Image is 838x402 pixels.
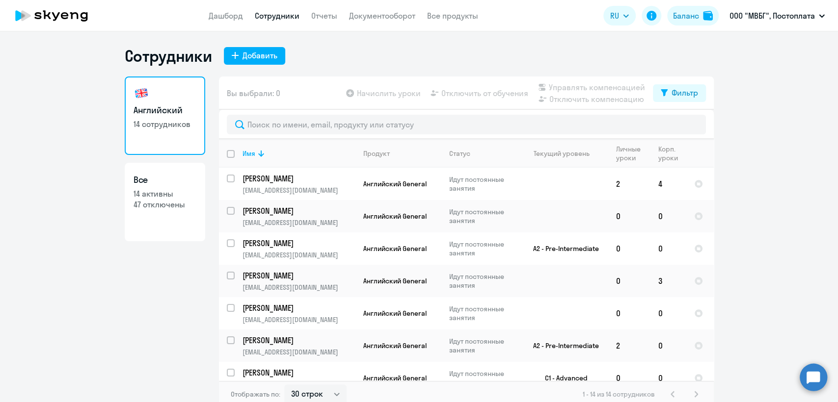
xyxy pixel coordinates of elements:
div: Имя [243,149,255,158]
p: [PERSON_NAME] [243,335,353,346]
div: Личные уроки [616,145,650,162]
a: Все14 активны47 отключены [125,163,205,241]
div: Фильтр [672,87,698,99]
a: [PERSON_NAME] [243,302,355,313]
p: [PERSON_NAME] [243,238,353,249]
span: Вы выбрали: 0 [227,87,280,99]
p: [EMAIL_ADDRESS][DOMAIN_NAME] [243,380,355,389]
p: [EMAIL_ADDRESS][DOMAIN_NAME] [243,251,355,259]
div: Продукт [363,149,390,158]
a: [PERSON_NAME] [243,335,355,346]
td: 2 [608,329,650,362]
button: RU [603,6,636,25]
td: 0 [650,297,686,329]
td: C1 - Advanced [517,362,608,394]
a: Дашборд [209,11,243,21]
div: Добавить [243,50,277,61]
p: [EMAIL_ADDRESS][DOMAIN_NAME] [243,218,355,227]
p: Идут постоянные занятия [449,369,516,387]
button: Фильтр [653,84,706,102]
p: [PERSON_NAME] [243,205,353,216]
span: Отображать по: [231,390,280,399]
button: Добавить [224,47,285,65]
img: balance [703,11,713,21]
span: Английский General [363,244,427,253]
p: Идут постоянные занятия [449,175,516,193]
button: ООО "МВБГ", Постоплата [725,4,830,27]
td: 0 [608,232,650,265]
td: 0 [650,232,686,265]
p: 47 отключены [134,199,196,210]
td: A2 - Pre-Intermediate [517,232,608,265]
h1: Сотрудники [125,46,212,66]
div: Продукт [363,149,441,158]
td: 2 [608,168,650,200]
td: 3 [650,265,686,297]
p: Идут постоянные занятия [449,304,516,322]
a: Отчеты [311,11,337,21]
td: 0 [650,200,686,232]
a: Документооборот [349,11,415,21]
td: 0 [608,362,650,394]
div: Статус [449,149,470,158]
input: Поиск по имени, email, продукту или статусу [227,115,706,134]
div: Статус [449,149,516,158]
p: [EMAIL_ADDRESS][DOMAIN_NAME] [243,315,355,324]
td: 0 [608,200,650,232]
a: [PERSON_NAME] [243,238,355,249]
p: 14 активны [134,188,196,199]
span: Английский General [363,276,427,285]
span: Английский General [363,212,427,221]
h3: Все [134,174,196,186]
p: [PERSON_NAME] [243,367,353,378]
div: Баланс [673,10,699,22]
p: [EMAIL_ADDRESS][DOMAIN_NAME] [243,348,355,356]
span: Английский General [363,341,427,350]
td: 0 [650,329,686,362]
a: Английский14 сотрудников [125,76,205,155]
span: Английский General [363,179,427,188]
td: 0 [608,297,650,329]
span: Английский General [363,374,427,382]
p: Идут постоянные занятия [449,272,516,290]
div: Текущий уровень [525,149,608,158]
p: [PERSON_NAME] [243,173,353,184]
div: Личные уроки [616,145,644,162]
span: Английский General [363,309,427,318]
img: english [134,85,149,101]
td: 0 [650,362,686,394]
p: ООО "МВБГ", Постоплата [730,10,815,22]
td: 0 [608,265,650,297]
div: Имя [243,149,355,158]
p: [PERSON_NAME] [243,302,353,313]
div: Корп. уроки [658,145,679,162]
p: Идут постоянные занятия [449,337,516,354]
a: [PERSON_NAME] [243,173,355,184]
p: Идут постоянные занятия [449,240,516,257]
button: Балансbalance [667,6,719,25]
div: Текущий уровень [534,149,590,158]
h3: Английский [134,104,196,117]
p: [EMAIL_ADDRESS][DOMAIN_NAME] [243,186,355,195]
a: Все продукты [427,11,478,21]
span: RU [610,10,619,22]
td: 4 [650,168,686,200]
p: 14 сотрудников [134,119,196,129]
p: [EMAIL_ADDRESS][DOMAIN_NAME] [243,283,355,292]
td: A2 - Pre-Intermediate [517,329,608,362]
p: Идут постоянные занятия [449,207,516,225]
a: [PERSON_NAME] [243,205,355,216]
a: Сотрудники [255,11,299,21]
div: Корп. уроки [658,145,686,162]
a: [PERSON_NAME] [243,367,355,378]
a: [PERSON_NAME] [243,270,355,281]
span: 1 - 14 из 14 сотрудников [583,390,655,399]
p: [PERSON_NAME] [243,270,353,281]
